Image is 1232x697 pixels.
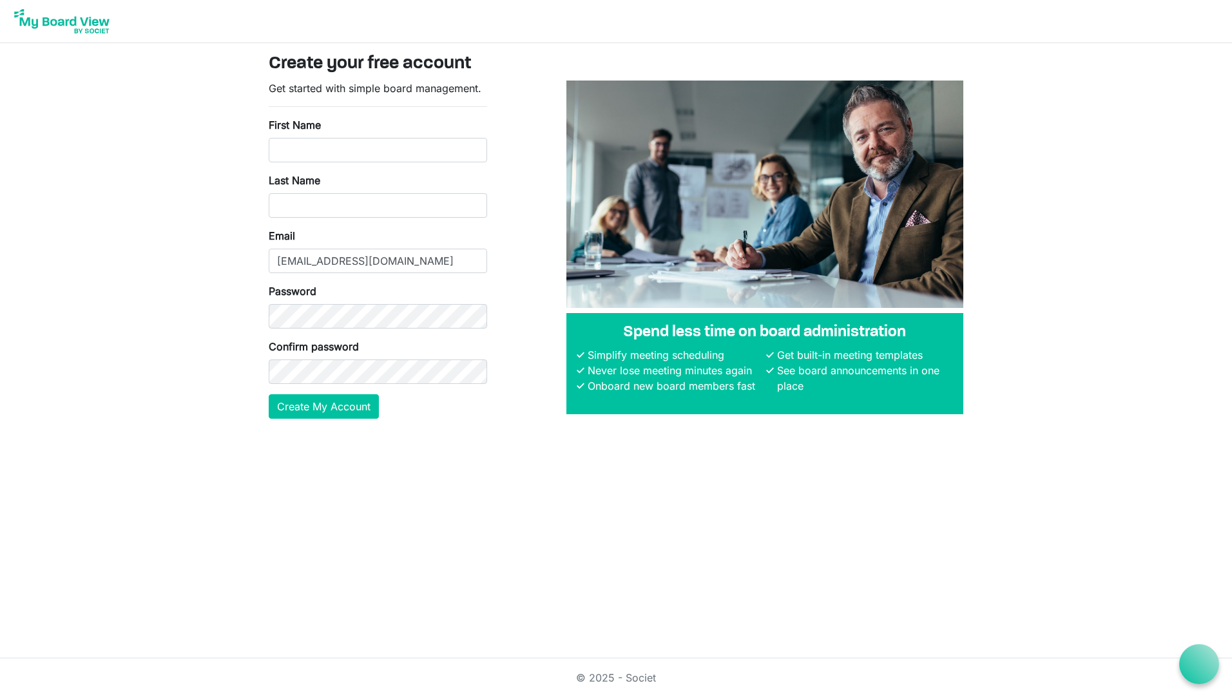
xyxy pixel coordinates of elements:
label: Password [269,283,316,299]
span: Get started with simple board management. [269,82,481,95]
li: See board announcements in one place [774,363,953,394]
h4: Spend less time on board administration [577,323,953,342]
li: Never lose meeting minutes again [584,363,764,378]
li: Get built-in meeting templates [774,347,953,363]
label: First Name [269,117,321,133]
a: © 2025 - Societ [576,671,656,684]
label: Email [269,228,295,243]
button: Create My Account [269,394,379,419]
label: Confirm password [269,339,359,354]
img: My Board View Logo [10,5,113,37]
img: A photograph of board members sitting at a table [566,81,963,308]
li: Simplify meeting scheduling [584,347,764,363]
li: Onboard new board members fast [584,378,764,394]
h3: Create your free account [269,53,963,75]
label: Last Name [269,173,320,188]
